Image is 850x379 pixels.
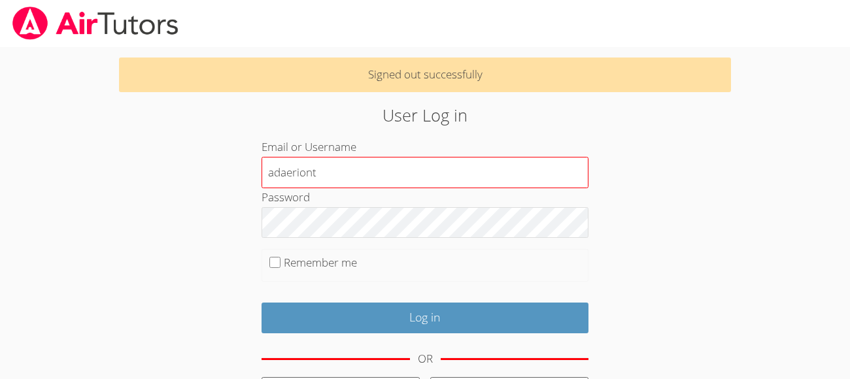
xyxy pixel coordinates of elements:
[262,303,588,333] input: Log in
[195,103,654,127] h2: User Log in
[262,189,310,205] label: Password
[418,350,433,369] div: OR
[119,58,731,92] p: Signed out successfully
[11,7,180,40] img: airtutors_banner-c4298cdbf04f3fff15de1276eac7730deb9818008684d7c2e4769d2f7ddbe033.png
[284,255,357,270] label: Remember me
[262,139,356,154] label: Email or Username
